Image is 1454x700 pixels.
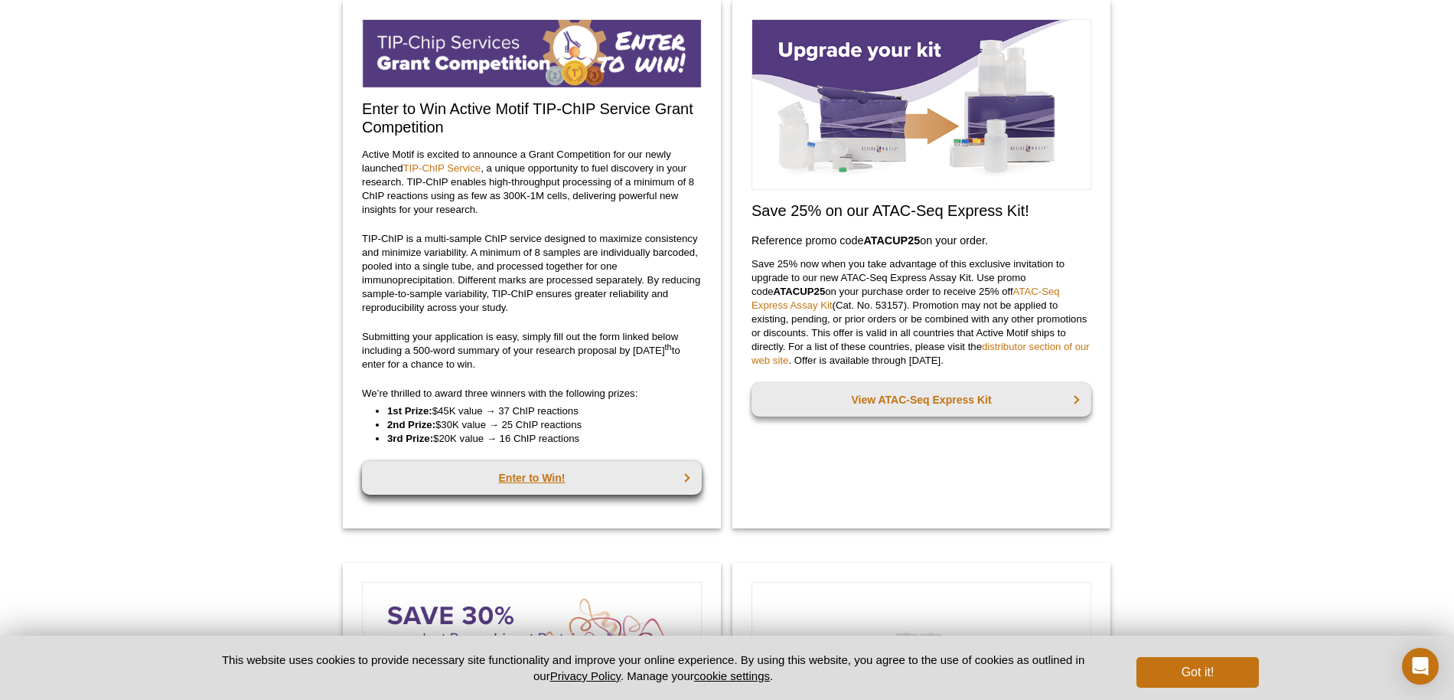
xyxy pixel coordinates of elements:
[751,231,1091,250] h3: Reference promo code on your order.
[751,19,1091,190] img: Save on ATAC-Seq Express Assay Kit
[751,257,1091,368] p: Save 25% now when you take advantage of this exclusive invitation to upgrade to our new ATAC-Seq ...
[362,461,702,495] a: Enter to Win!
[387,419,435,430] strong: 2nd Prize:
[362,387,702,401] p: We’re thrilled to award three winners with the following prizes:
[387,405,432,417] strong: 1st Prize:
[362,148,702,217] p: Active Motif is excited to announce a Grant Competition for our newly launched , a unique opportu...
[1136,657,1259,688] button: Got it!
[387,418,686,432] li: $30K value → 25 ChIP reactions
[1402,648,1439,685] div: Open Intercom Messenger
[550,669,621,682] a: Privacy Policy
[387,404,686,418] li: $45K value → 37 ChIP reactions
[362,232,702,315] p: TIP-ChIP is a multi-sample ChIP service designed to maximize consistency and minimize variability...
[665,342,672,351] sup: th
[751,383,1091,417] a: View ATAC-Seq Express Kit
[774,286,826,297] strong: ATACUP25
[403,162,481,174] a: TIP-ChIP Service
[863,234,920,247] strong: ATACUP25
[362,100,702,136] h2: Enter to Win Active Motif TIP-ChIP Service Grant Competition
[694,669,770,682] button: cookie settings
[362,330,702,371] p: Submitting your application is easy, simply fill out the form linked below including a 500-word s...
[387,432,686,446] li: $20K value → 16 ChIP reactions
[751,201,1091,220] h2: Save 25% on our ATAC-Seq Express Kit!
[387,433,433,444] strong: 3rd Prize:
[751,341,1090,366] a: distributor section of our web site
[362,19,702,88] img: TIP-ChIP Service Grant Competition
[195,652,1111,684] p: This website uses cookies to provide necessary site functionality and improve your online experie...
